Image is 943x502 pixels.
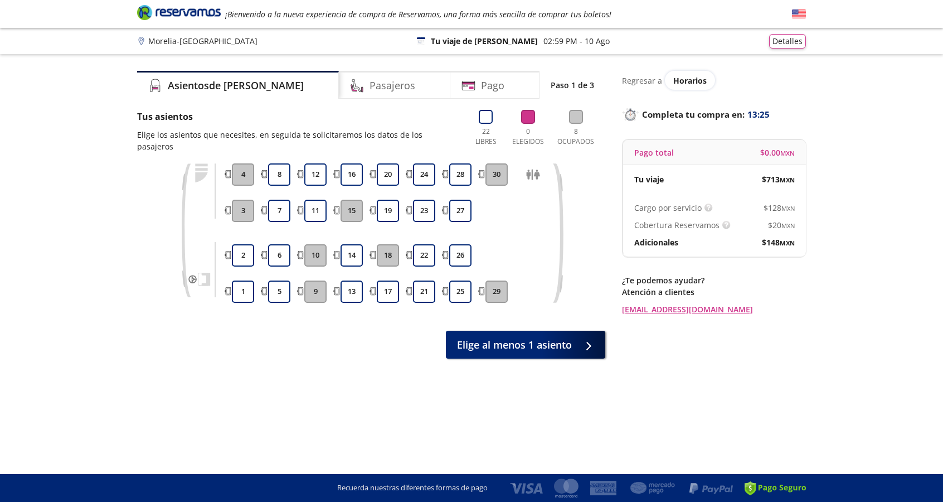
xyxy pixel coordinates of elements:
[764,202,795,214] span: $ 128
[370,78,415,93] h4: Pasajeros
[555,127,597,147] p: 8 Ocupados
[341,163,363,186] button: 16
[634,202,702,214] p: Cargo por servicio
[470,127,501,147] p: 22 Libres
[232,200,254,222] button: 3
[634,219,720,231] p: Cobertura Reservamos
[780,176,795,184] small: MXN
[622,71,806,90] div: Regresar a ver horarios
[413,281,435,303] button: 21
[481,78,504,93] h4: Pago
[673,75,707,86] span: Horarios
[377,244,399,267] button: 18
[232,281,254,303] button: 1
[377,163,399,186] button: 20
[622,303,806,315] a: [EMAIL_ADDRESS][DOMAIN_NAME]
[622,107,806,122] p: Completa tu compra en :
[232,244,254,267] button: 2
[634,173,664,185] p: Tu viaje
[341,244,363,267] button: 14
[377,281,399,303] button: 17
[485,281,508,303] button: 29
[341,281,363,303] button: 13
[137,4,221,21] i: Brand Logo
[780,239,795,247] small: MXN
[781,221,795,230] small: MXN
[168,78,304,93] h4: Asientos de [PERSON_NAME]
[268,163,290,186] button: 8
[304,244,327,267] button: 10
[768,219,795,231] span: $ 20
[137,4,221,24] a: Brand Logo
[337,482,488,494] p: Recuerda nuestras diferentes formas de pago
[225,9,611,20] em: ¡Bienvenido a la nueva experiencia de compra de Reservamos, una forma más sencilla de comprar tus...
[509,127,547,147] p: 0 Elegidos
[268,244,290,267] button: 6
[762,173,795,185] span: $ 713
[413,200,435,222] button: 23
[304,200,327,222] button: 11
[377,200,399,222] button: 19
[622,274,806,286] p: ¿Te podemos ayudar?
[760,147,795,158] span: $ 0.00
[413,244,435,267] button: 22
[304,163,327,186] button: 12
[232,163,254,186] button: 4
[449,163,471,186] button: 28
[622,75,662,86] p: Regresar a
[485,163,508,186] button: 30
[268,281,290,303] button: 5
[634,147,674,158] p: Pago total
[137,129,459,152] p: Elige los asientos que necesites, en seguida te solicitaremos los datos de los pasajeros
[304,281,327,303] button: 9
[449,281,471,303] button: 25
[268,200,290,222] button: 7
[148,35,257,47] p: Morelia - [GEOGRAPHIC_DATA]
[431,35,538,47] p: Tu viaje de [PERSON_NAME]
[341,200,363,222] button: 15
[413,163,435,186] button: 24
[792,7,806,21] button: English
[543,35,610,47] p: 02:59 PM - 10 Ago
[780,149,795,157] small: MXN
[449,200,471,222] button: 27
[137,110,459,123] p: Tus asientos
[457,337,572,353] span: Elige al menos 1 asiento
[769,34,806,49] button: Detalles
[634,236,678,248] p: Adicionales
[747,108,770,121] span: 13:25
[446,331,605,359] button: Elige al menos 1 asiento
[781,204,795,213] small: MXN
[762,236,795,248] span: $ 148
[551,79,594,91] p: Paso 1 de 3
[622,286,806,298] p: Atención a clientes
[449,244,471,267] button: 26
